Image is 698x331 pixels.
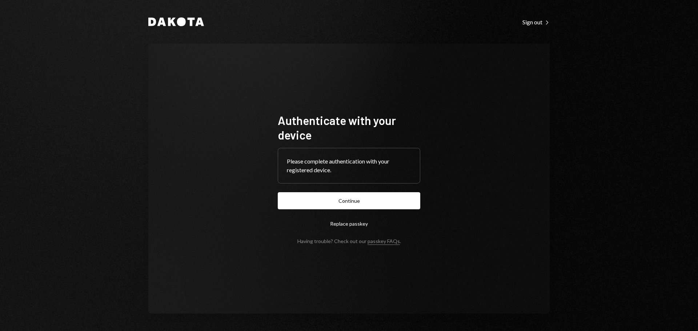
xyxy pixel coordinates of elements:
[278,192,420,209] button: Continue
[287,157,411,174] div: Please complete authentication with your registered device.
[278,113,420,142] h1: Authenticate with your device
[368,238,400,245] a: passkey FAQs
[522,18,550,26] a: Sign out
[522,19,550,26] div: Sign out
[297,238,401,244] div: Having trouble? Check out our .
[278,215,420,232] button: Replace passkey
